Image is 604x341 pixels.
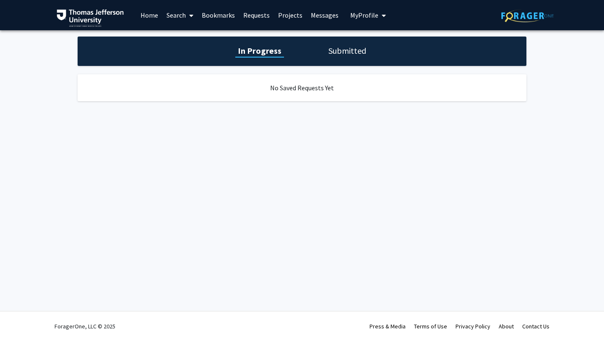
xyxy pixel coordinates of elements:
iframe: Chat [6,303,36,335]
div: No Saved Requests Yet [78,74,526,101]
div: ForagerOne, LLC © 2025 [55,312,115,341]
img: ForagerOne Logo [501,9,554,22]
img: Thomas Jefferson University Logo [57,9,124,27]
a: Projects [274,0,307,30]
a: Home [136,0,162,30]
h1: In Progress [235,45,284,57]
a: Messages [307,0,343,30]
a: Press & Media [370,323,406,330]
a: Terms of Use [414,323,447,330]
a: Search [162,0,198,30]
a: About [499,323,514,330]
a: Contact Us [522,323,549,330]
span: My Profile [350,11,378,19]
a: Privacy Policy [456,323,490,330]
a: Requests [239,0,274,30]
a: Bookmarks [198,0,239,30]
h1: Submitted [326,45,369,57]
